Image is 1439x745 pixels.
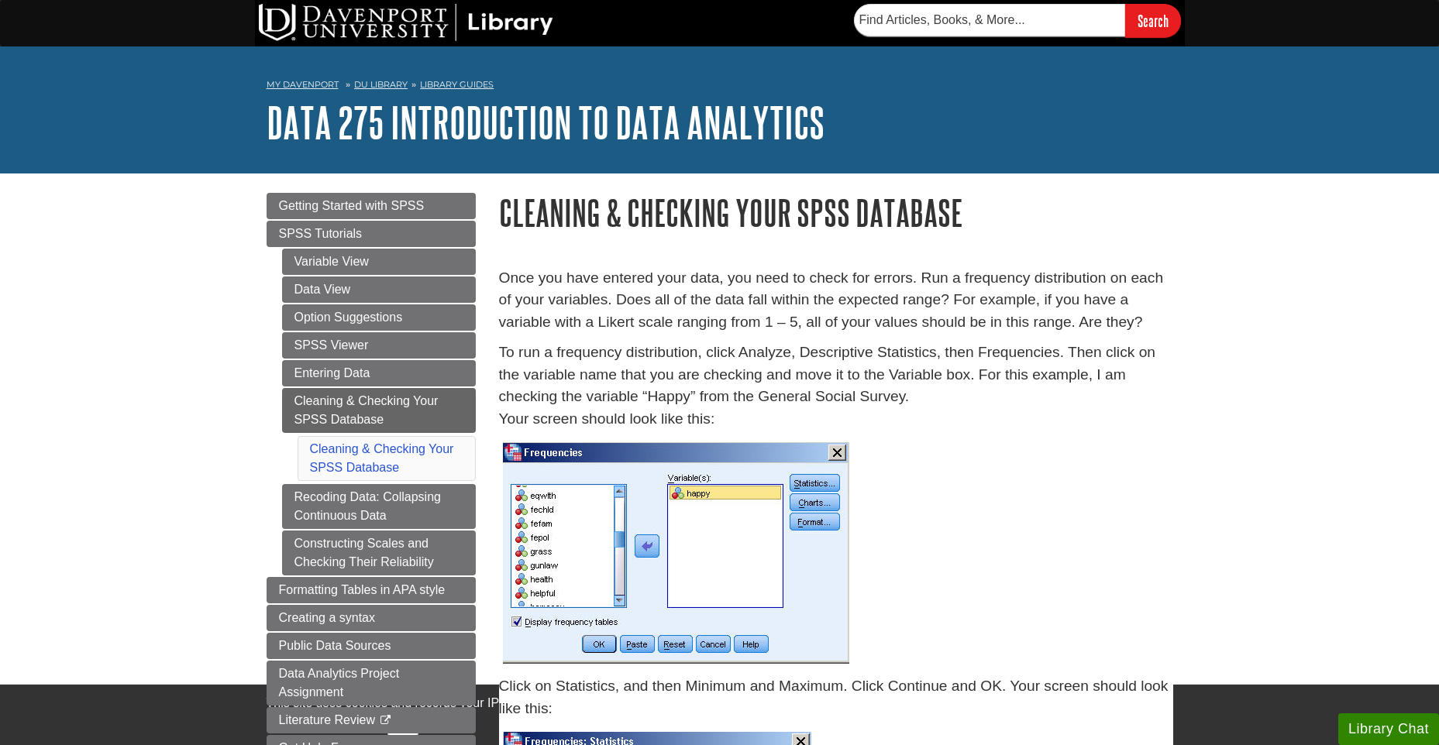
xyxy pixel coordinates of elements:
input: Find Articles, Books, & More... [854,4,1125,36]
a: DATA 275 Introduction to Data Analytics [267,98,824,146]
a: Library Guides [420,79,494,90]
a: Entering Data [282,360,476,386]
button: Library Chat [1338,713,1439,745]
p: To run a frequency distribution, click Analyze, Descriptive Statistics, then Frequencies. Then cl... [499,342,1173,431]
span: Getting Started with SPSS [279,199,425,212]
a: Option Suggestions [282,304,476,331]
nav: breadcrumb [267,74,1173,99]
a: Variable View [282,249,476,275]
a: Literature Review [267,707,476,733]
a: SPSS Viewer [282,332,476,359]
a: Data View [282,276,476,303]
a: Formatting Tables in APA style [267,577,476,603]
a: Public Data Sources [267,633,476,659]
form: Searches DU Library's articles, books, and more [854,4,1181,37]
span: Literature Review [279,713,376,726]
a: SPSS Tutorials [267,221,476,247]
span: Data Analytics Project Assignment [279,667,400,699]
a: Recoding Data: Collapsing Continuous Data [282,484,476,529]
p: Once you have entered your data, you need to check for errors. Run a frequency distribution on ea... [499,267,1173,334]
span: SPSS Tutorials [279,227,363,240]
i: This link opens in a new window [378,716,391,726]
a: DU Library [354,79,408,90]
a: Constructing Scales and Checking Their Reliability [282,530,476,575]
p: Click on Statistics, and then Minimum and Maximum. Click Continue and OK. Your screen should look... [499,675,1173,720]
a: Getting Started with SPSS [267,193,476,219]
span: Public Data Sources [279,639,391,652]
img: DU Library [259,4,553,41]
h1: Cleaning & Checking Your SPSS Database [499,193,1173,232]
span: Formatting Tables in APA style [279,583,446,596]
a: Data Analytics Project Assignment [267,661,476,706]
a: Cleaning & Checking Your SPSS Database [310,442,454,474]
a: Cleaning & Checking Your SPSS Database [282,388,476,433]
a: Creating a syntax [267,605,476,631]
input: Search [1125,4,1181,37]
span: Creating a syntax [279,611,376,624]
a: My Davenport [267,78,339,91]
